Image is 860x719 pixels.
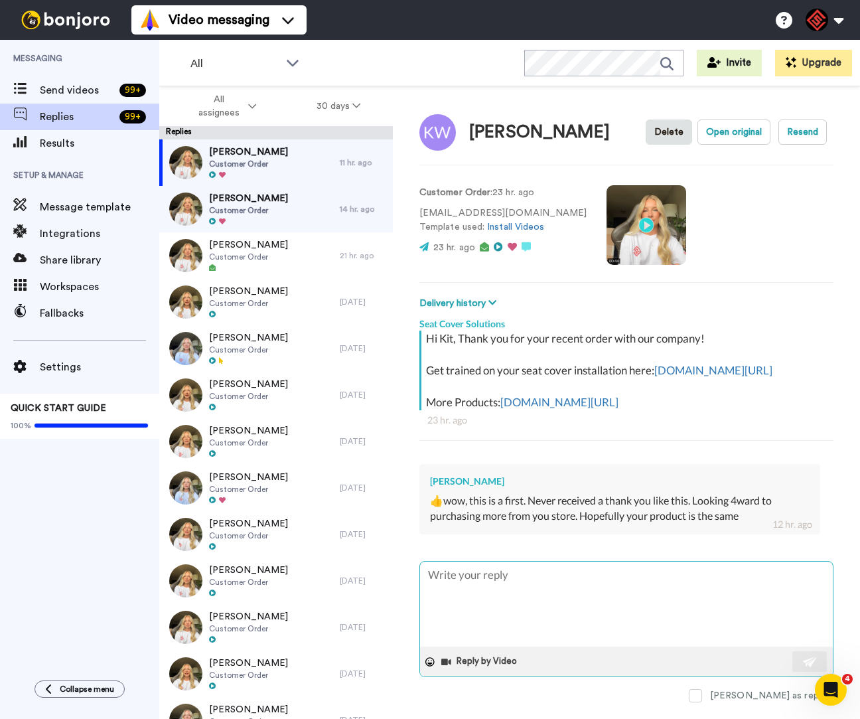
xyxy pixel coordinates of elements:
[159,651,393,697] a: [PERSON_NAME]Customer Order[DATE]
[169,285,202,319] img: ce5357cb-026c-433d-aaba-63ae9457c6c3-thumb.jpg
[209,345,288,355] span: Customer Order
[209,391,288,402] span: Customer Order
[340,436,386,447] div: [DATE]
[775,50,852,76] button: Upgrade
[340,204,386,214] div: 14 hr. ago
[40,226,159,242] span: Integrations
[169,425,202,458] img: e931e3cf-1be3-46ad-9774-e8adbcc006d0-thumb.jpg
[169,146,202,179] img: 90a76957-fc76-406e-a1f6-d7d960b8ee2b-thumb.jpg
[209,205,288,216] span: Customer Order
[419,206,587,234] p: [EMAIL_ADDRESS][DOMAIN_NAME] Template used:
[340,529,386,540] div: [DATE]
[209,159,288,169] span: Customer Order
[469,123,610,142] div: [PERSON_NAME]
[419,311,833,331] div: Seat Cover Solutions
[340,390,386,400] div: [DATE]
[209,670,288,680] span: Customer Order
[159,465,393,511] a: [PERSON_NAME]Customer Order[DATE]
[209,424,288,438] span: [PERSON_NAME]
[159,558,393,604] a: [PERSON_NAME]Customer Order[DATE]
[159,139,393,186] a: [PERSON_NAME]Customer Order11 hr. ago
[340,669,386,679] div: [DATE]
[209,438,288,448] span: Customer Order
[500,395,618,409] a: [DOMAIN_NAME][URL]
[40,109,114,125] span: Replies
[697,120,770,145] button: Open original
[159,232,393,279] a: [PERSON_NAME]Customer Order21 hr. ago
[419,114,456,151] img: Image of Kit Walton
[190,56,279,72] span: All
[209,564,288,577] span: [PERSON_NAME]
[430,493,810,524] div: 👍wow, this is a first. Never received a thank you like this. Looking 4ward to purchasing more fro...
[209,703,288,716] span: [PERSON_NAME]
[40,199,159,215] span: Message template
[772,518,812,531] div: 12 hr. ago
[40,252,159,268] span: Share library
[815,674,847,706] iframe: Intercom live chat
[169,378,202,412] img: 0a07464a-5a72-4ec9-8cd0-63d7fc57003b-thumb.jpg
[340,622,386,633] div: [DATE]
[16,11,115,29] img: bj-logo-header-white.svg
[192,93,246,120] span: All assignees
[169,239,202,272] img: 89dcf774-2898-4a8e-a888-7c9fa961d07f-thumb.jpg
[159,325,393,372] a: [PERSON_NAME]Customer Order[DATE]
[209,298,288,309] span: Customer Order
[209,484,288,495] span: Customer Order
[419,296,500,311] button: Delivery history
[209,623,288,634] span: Customer Order
[803,657,818,667] img: send-white.svg
[169,471,202,505] img: 5679cb2b-1065-4aa9-aaa1-910e677a4987-thumb.jpg
[209,610,288,623] span: [PERSON_NAME]
[35,680,125,698] button: Collapse menu
[842,674,853,684] span: 4
[209,517,288,530] span: [PERSON_NAME]
[209,285,288,298] span: [PERSON_NAME]
[209,657,288,670] span: [PERSON_NAME]
[487,222,544,232] a: Install Videos
[40,279,159,295] span: Workspaces
[169,611,202,644] img: 52ca0e81-6046-4e95-a981-4d47291f86d8-thumb.jpg
[119,110,146,123] div: 99 +
[60,684,114,694] span: Collapse menu
[419,188,490,197] strong: Customer Order
[159,418,393,465] a: [PERSON_NAME]Customer Order[DATE]
[778,120,827,145] button: Resend
[40,359,159,375] span: Settings
[139,9,161,31] img: vm-color.svg
[426,331,830,410] div: Hi Kit, Thank you for your recent order with our company! Get trained on your seat cover installa...
[11,404,106,413] span: QUICK START GUIDE
[169,564,202,598] img: fea695a4-2ba1-4f94-a12d-7ff03fcb631b-thumb.jpg
[209,530,288,541] span: Customer Order
[169,193,202,226] img: f8a2bb44-0c62-4a93-b088-f9d16d2b3523-thumb.jpg
[209,378,288,391] span: [PERSON_NAME]
[40,82,114,98] span: Send videos
[427,414,825,427] div: 23 hr. ago
[697,50,762,76] button: Invite
[710,689,833,702] div: [PERSON_NAME] as replied
[209,331,288,345] span: [PERSON_NAME]
[159,604,393,651] a: [PERSON_NAME]Customer Order[DATE]
[440,652,521,672] button: Reply by Video
[430,475,810,488] div: [PERSON_NAME]
[159,511,393,558] a: [PERSON_NAME]Customer Order[DATE]
[169,657,202,690] img: f342b07d-fabd-4193-8f22-9bea2f7d3a21-thumb.jpg
[159,186,393,232] a: [PERSON_NAME]Customer Order14 hr. ago
[159,279,393,325] a: [PERSON_NAME]Customer Order[DATE]
[646,120,692,145] button: Delete
[209,238,288,252] span: [PERSON_NAME]
[340,343,386,354] div: [DATE]
[209,577,288,588] span: Customer Order
[340,576,386,586] div: [DATE]
[340,483,386,493] div: [DATE]
[287,94,391,118] button: 30 days
[169,518,202,551] img: 05ecce37-b6ae-4521-b511-6b95e3e2b97b-thumb.jpg
[159,372,393,418] a: [PERSON_NAME]Customer Order[DATE]
[209,145,288,159] span: [PERSON_NAME]
[40,135,159,151] span: Results
[169,332,202,365] img: bcb6f276-295a-4da1-af94-775b6eb3321f-thumb.jpg
[340,250,386,261] div: 21 hr. ago
[169,11,269,29] span: Video messaging
[654,363,772,377] a: [DOMAIN_NAME][URL]
[209,471,288,484] span: [PERSON_NAME]
[209,192,288,205] span: [PERSON_NAME]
